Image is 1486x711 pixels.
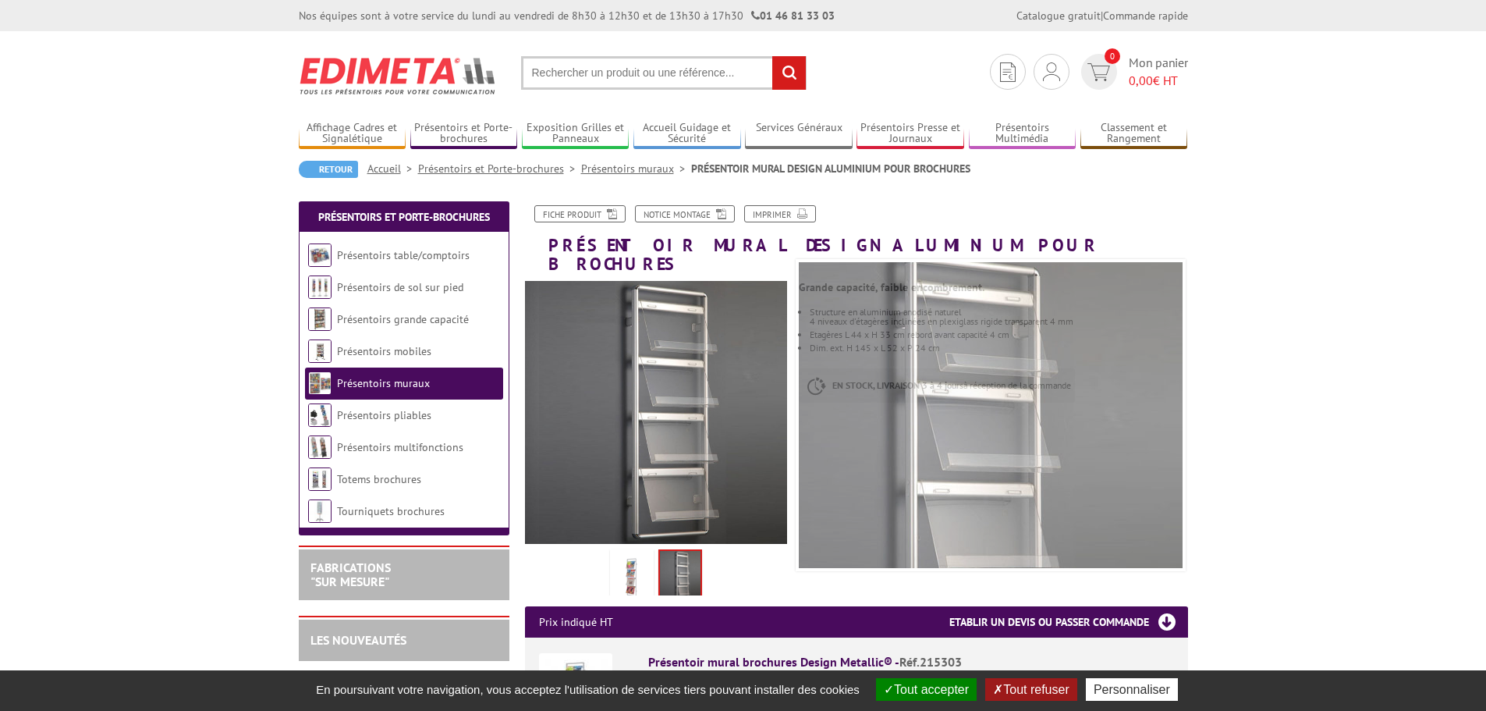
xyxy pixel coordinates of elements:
span: En poursuivant votre navigation, vous acceptez l'utilisation de services tiers pouvant installer ... [308,683,867,696]
h3: Etablir un devis ou passer commande [949,606,1188,638]
img: presentoirs_muraux_215303_1.jpg [613,553,651,601]
a: Présentoirs Multimédia [969,121,1076,147]
div: Nos équipes sont à votre service du lundi au vendredi de 8h30 à 12h30 et de 13h30 à 17h30 [299,8,835,23]
span: 0 [1105,48,1120,64]
p: Prix indiqué HT [539,606,613,638]
img: Totems brochures [308,467,332,491]
div: | [1016,8,1188,23]
a: Totems brochures [337,472,421,486]
a: Notice Montage [635,205,735,222]
input: Rechercher un produit ou une référence... [521,56,807,90]
img: Présentoirs de sol sur pied [308,276,332,299]
img: Présentoirs pliables [308,403,332,427]
strong: 01 46 81 33 03 [751,9,835,23]
a: Tourniquets brochures [337,504,445,518]
li: PRÉSENTOIR MURAL DESIGN ALUMINIUM POUR BROCHURES [691,161,970,176]
img: Présentoirs grande capacité [308,308,332,331]
img: presentoir_mural_brochures_design_metallic_215303_vide.jpg [525,281,788,544]
span: Réf.215303 [899,654,962,670]
img: presentoir_mural_brochures_design_metallic_215303_vide.jpg [660,551,700,599]
a: Exposition Grilles et Panneaux [522,121,630,147]
span: 0,00 [1129,73,1153,88]
div: Présentoir mural brochures Design Metallic® - [648,653,1174,671]
a: Présentoirs et Porte-brochures [410,121,518,147]
button: Tout accepter [876,678,977,701]
input: rechercher [772,56,806,90]
img: devis rapide [1087,63,1110,81]
a: Présentoirs grande capacité [337,312,469,326]
a: Présentoirs muraux [337,376,430,390]
a: Présentoirs mobiles [337,344,431,358]
button: Tout refuser [985,678,1076,701]
a: Présentoirs Presse et Journaux [856,121,964,147]
a: Présentoirs pliables [337,408,431,422]
span: € HT [1129,72,1188,90]
a: FABRICATIONS"Sur Mesure" [310,560,391,589]
a: Imprimer [744,205,816,222]
a: Affichage Cadres et Signalétique [299,121,406,147]
img: Présentoirs multifonctions [308,435,332,459]
img: devis rapide [1043,62,1060,81]
img: Tourniquets brochures [308,499,332,523]
span: Mon panier [1129,54,1188,90]
a: LES NOUVEAUTÉS [310,632,406,648]
a: devis rapide 0 Mon panier 0,00€ HT [1077,54,1188,90]
a: Services Généraux [745,121,853,147]
a: Accueil Guidage et Sécurité [633,121,741,147]
img: Présentoirs muraux [308,371,332,395]
a: Commande rapide [1103,9,1188,23]
a: Classement et Rangement [1080,121,1188,147]
a: Présentoirs multifonctions [337,440,463,454]
img: Présentoirs table/comptoirs [308,244,332,267]
a: Présentoirs de sol sur pied [337,280,463,294]
a: Fiche produit [534,205,626,222]
a: Présentoirs et Porte-brochures [318,210,490,224]
button: Personnaliser (fenêtre modale) [1086,678,1178,701]
img: devis rapide [1000,62,1016,82]
a: Accueil [367,162,418,176]
h1: PRÉSENTOIR MURAL DESIGN ALUMINIUM POUR BROCHURES [513,205,1200,273]
img: Présentoirs mobiles [308,340,332,363]
a: Présentoirs muraux [581,162,691,176]
a: Retour [299,161,358,178]
img: Edimeta [299,47,498,105]
a: Catalogue gratuit [1016,9,1101,23]
a: Présentoirs et Porte-brochures [418,162,581,176]
a: Présentoirs table/comptoirs [337,248,470,262]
